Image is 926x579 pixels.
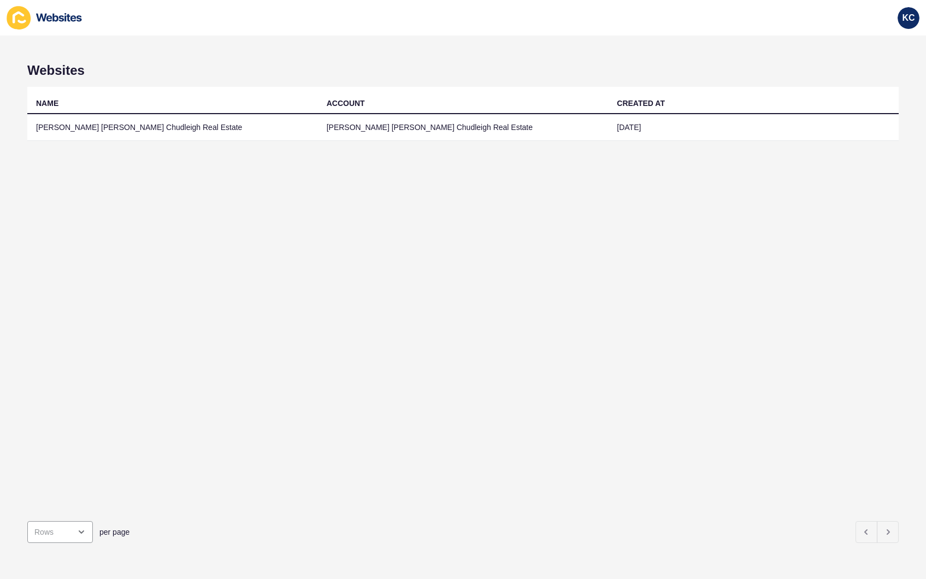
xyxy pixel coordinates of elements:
td: [PERSON_NAME] [PERSON_NAME] Chudleigh Real Estate [318,114,609,141]
div: NAME [36,98,58,109]
td: [DATE] [608,114,899,141]
div: open menu [27,521,93,543]
span: KC [902,13,915,23]
td: [PERSON_NAME] [PERSON_NAME] Chudleigh Real Estate [27,114,318,141]
div: ACCOUNT [327,98,365,109]
span: per page [99,527,129,537]
h1: Websites [27,63,899,78]
div: CREATED AT [617,98,665,109]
